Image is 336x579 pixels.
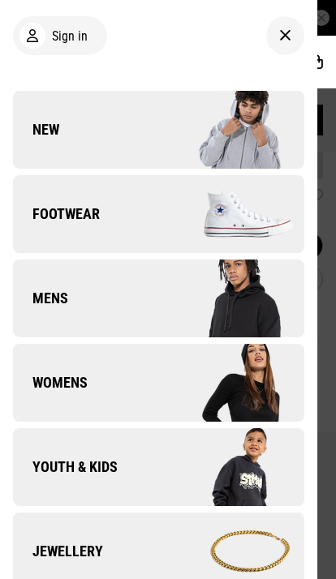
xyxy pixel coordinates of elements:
span: Footwear [13,204,100,224]
span: Womens [13,373,88,392]
a: Womens Company [13,344,304,422]
img: Company [158,174,304,255]
span: New [13,120,59,139]
img: Company [158,427,304,508]
span: Sign in [52,28,88,44]
span: Mens [13,289,68,308]
a: Mens Company [13,259,304,337]
span: Jewellery [13,542,103,561]
a: Footwear Company [13,175,304,253]
img: Company [158,258,304,339]
button: Open LiveChat chat widget [13,6,62,55]
a: New Company [13,91,304,169]
img: Company [158,89,304,170]
span: Youth & Kids [13,457,118,477]
a: Youth & Kids Company [13,428,304,506]
img: Company [158,342,304,423]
